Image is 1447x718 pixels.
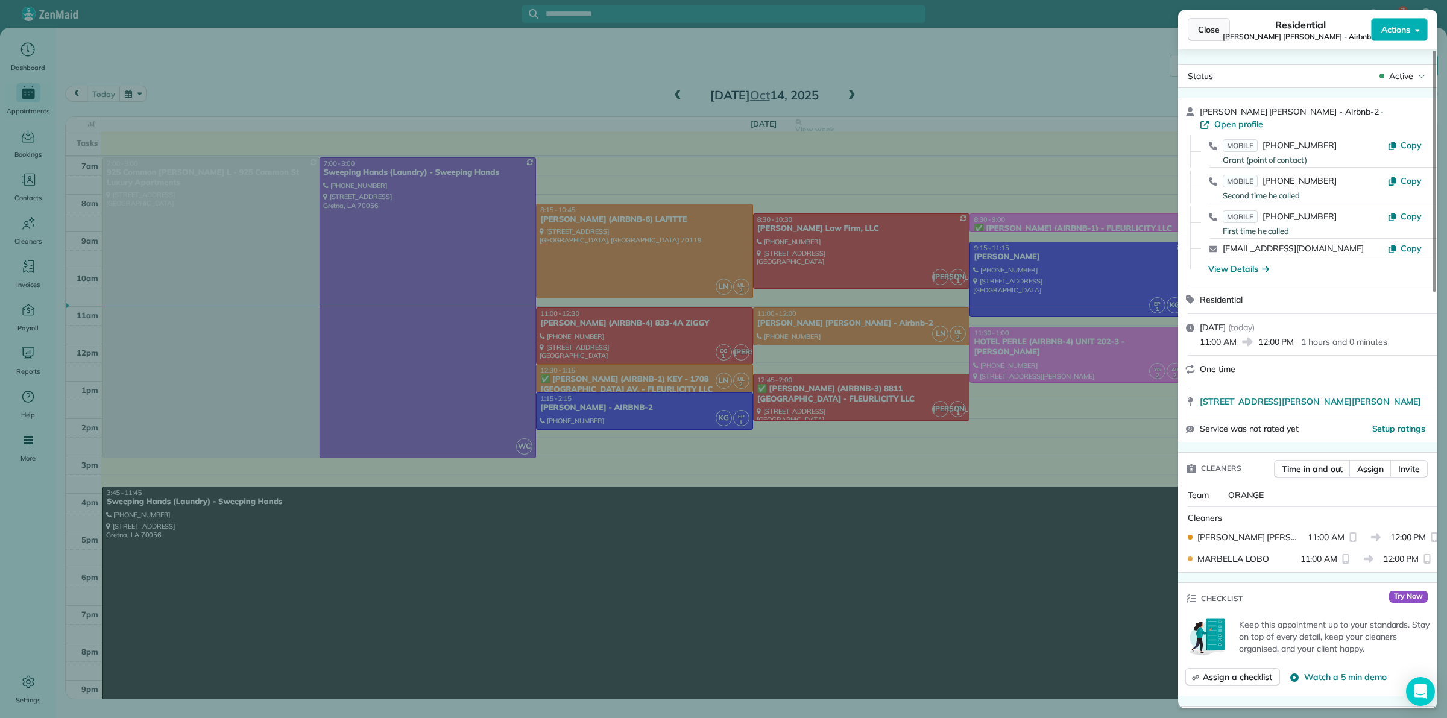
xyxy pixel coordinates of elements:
[1200,395,1430,408] a: [STREET_ADDRESS][PERSON_NAME][PERSON_NAME]
[1258,336,1294,348] span: 12:00 PM
[1301,336,1387,348] p: 1 hours and 0 minutes
[1201,462,1241,474] span: Cleaners
[1188,490,1209,500] span: Team
[1381,24,1410,36] span: Actions
[1300,553,1337,565] span: 11:00 AM
[1223,32,1379,42] span: [PERSON_NAME] [PERSON_NAME] - Airbnb-2
[1398,463,1420,475] span: Invite
[1263,175,1337,186] span: [PHONE_NUMBER]
[1198,24,1220,36] span: Close
[1228,490,1264,500] span: ORANGE
[1200,106,1379,117] span: [PERSON_NAME] [PERSON_NAME] - Airbnb-2
[1223,175,1258,187] span: MOBILE
[1214,118,1263,130] span: Open profile
[1401,211,1422,222] span: Copy
[1349,460,1392,478] button: Assign
[1201,593,1243,605] span: Checklist
[1263,140,1337,151] span: [PHONE_NUMBER]
[1387,210,1422,222] button: Copy
[1200,395,1421,408] span: [STREET_ADDRESS][PERSON_NAME][PERSON_NAME]
[1383,553,1419,565] span: 12:00 PM
[1308,531,1345,543] span: 11:00 AM
[1389,70,1413,82] span: Active
[1372,423,1426,435] button: Setup ratings
[1200,364,1235,374] span: One time
[1188,71,1213,81] span: Status
[1203,671,1272,683] span: Assign a checklist
[1275,17,1326,32] span: Residential
[1223,154,1387,166] div: Grant (point of contact)
[1387,139,1422,151] button: Copy
[1188,512,1222,523] span: Cleaners
[1274,460,1351,478] button: Time in and out
[1390,460,1428,478] button: Invite
[1282,463,1343,475] span: Time in and out
[1200,294,1243,305] span: Residential
[1200,423,1299,435] span: Service was not rated yet
[1200,322,1226,333] span: [DATE]
[1223,210,1337,222] a: MOBILE[PHONE_NUMBER]
[1185,668,1280,686] button: Assign a checklist
[1357,463,1384,475] span: Assign
[1223,190,1387,202] div: Second time he called
[1263,211,1337,222] span: [PHONE_NUMBER]
[1223,243,1364,254] a: [EMAIL_ADDRESS][DOMAIN_NAME]
[1387,242,1422,254] button: Copy
[1208,263,1269,275] button: View Details
[1372,423,1426,434] span: Setup ratings
[1401,140,1422,151] span: Copy
[1223,139,1258,152] span: MOBILE
[1401,175,1422,186] span: Copy
[1223,175,1337,187] a: MOBILE[PHONE_NUMBER]
[1290,671,1386,683] button: Watch a 5 min demo
[1197,553,1269,565] span: MARBELLA LOBO
[1223,139,1337,151] a: MOBILE[PHONE_NUMBER]
[1188,18,1230,41] button: Close
[1389,591,1428,603] span: Try Now
[1390,531,1427,543] span: 12:00 PM
[1200,336,1237,348] span: 11:00 AM
[1197,531,1303,543] span: [PERSON_NAME] [PERSON_NAME]
[1200,118,1263,130] a: Open profile
[1228,322,1255,333] span: ( today )
[1387,175,1422,187] button: Copy
[1401,243,1422,254] span: Copy
[1304,671,1386,683] span: Watch a 5 min demo
[1223,210,1258,223] span: MOBILE
[1223,225,1387,238] div: First time he called
[1239,619,1430,655] p: Keep this appointment up to your standards. Stay on top of every detail, keep your cleaners organ...
[1379,107,1386,116] span: ·
[1406,677,1435,706] div: Open Intercom Messenger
